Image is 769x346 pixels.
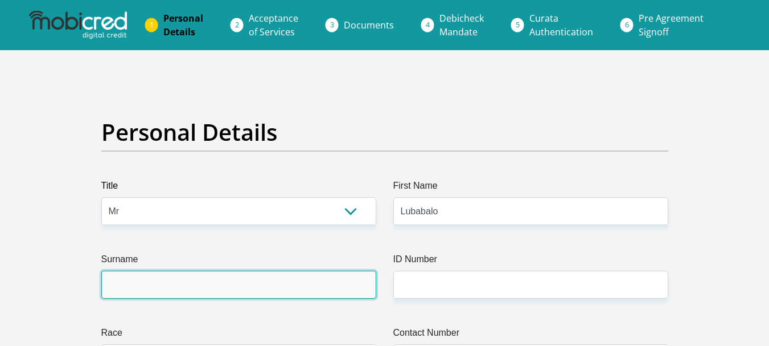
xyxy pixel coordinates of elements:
label: Surname [101,253,376,271]
label: Contact Number [393,326,668,344]
label: First Name [393,179,668,197]
span: Debicheck Mandate [439,12,484,38]
label: ID Number [393,253,668,271]
label: Title [101,179,376,197]
input: First Name [393,197,668,225]
a: PersonalDetails [154,7,212,43]
img: mobicred logo [29,11,127,39]
a: Pre AgreementSignoff [630,7,713,43]
label: Race [101,326,376,344]
input: ID Number [393,271,668,299]
a: Acceptanceof Services [240,7,307,43]
span: Documents [344,19,394,31]
a: CurataAuthentication [520,7,602,43]
input: Surname [101,271,376,299]
a: DebicheckMandate [430,7,493,43]
span: Acceptance of Services [249,12,298,38]
span: Pre Agreement Signoff [639,12,704,38]
span: Curata Authentication [529,12,593,38]
a: Documents [335,14,403,36]
span: Personal Details [163,12,203,38]
h2: Personal Details [101,119,668,146]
